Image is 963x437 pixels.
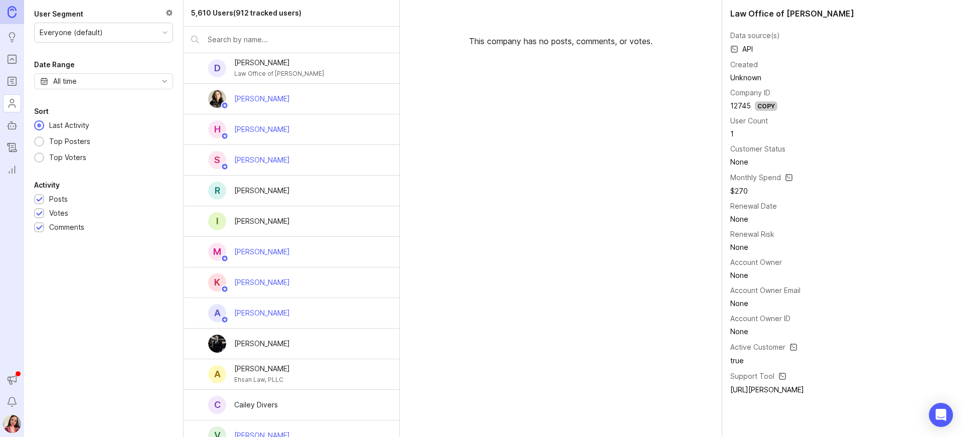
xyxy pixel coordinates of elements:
[44,120,94,131] div: Last Activity
[53,76,77,87] div: All time
[730,172,781,183] div: Monthly Spend
[234,93,290,104] div: [PERSON_NAME]
[208,59,226,77] div: D
[730,385,804,394] a: [URL][PERSON_NAME]
[221,285,229,293] img: member badge
[208,182,226,200] div: R
[208,120,226,138] div: H
[34,179,60,191] div: Activity
[730,355,805,366] div: true
[730,326,805,337] div: None
[221,102,229,109] img: member badge
[730,30,780,41] div: Data source(s)
[730,127,805,140] td: 1
[208,90,226,108] img: Ysabelle Eugenio
[234,124,290,135] div: [PERSON_NAME]
[3,138,21,157] a: Changelog
[730,229,774,240] div: Renewal Risk
[730,157,805,168] div: None
[156,77,173,85] svg: toggle icon
[234,216,290,227] div: [PERSON_NAME]
[49,222,84,233] div: Comments
[730,87,770,98] div: Company ID
[3,28,21,46] a: Ideas
[208,212,226,230] div: I
[208,151,226,169] div: S
[730,371,774,382] div: Support Tool
[49,208,68,219] div: Votes
[49,194,68,205] div: Posts
[730,298,805,309] div: None
[730,270,805,281] div: None
[730,342,785,353] div: Active Customer
[34,105,49,117] div: Sort
[44,136,95,147] div: Top Posters
[208,304,226,322] div: A
[755,101,777,111] div: Copy
[3,72,21,90] a: Roadmaps
[3,116,21,134] a: Autopilot
[730,59,758,70] div: Created
[234,338,290,349] div: [PERSON_NAME]
[730,201,777,212] div: Renewal Date
[3,393,21,411] button: Notifications
[929,403,953,427] div: Open Intercom Messenger
[208,273,226,292] div: K
[221,163,229,171] img: member badge
[34,8,83,20] div: User Segment
[208,396,226,414] div: C
[234,399,278,410] div: Cailey Divers
[730,143,785,155] div: Customer Status
[730,285,800,296] div: Account Owner Email
[3,371,21,389] button: Announcements
[234,155,290,166] div: [PERSON_NAME]
[234,374,290,385] div: Ehsan Law, PLLC
[730,313,790,324] div: Account Owner ID
[730,242,805,253] div: None
[730,257,782,268] div: Account Owner
[730,185,805,198] td: $270
[234,277,290,288] div: [PERSON_NAME]
[221,132,229,140] img: member badge
[234,246,290,257] div: [PERSON_NAME]
[234,185,290,196] div: [PERSON_NAME]
[191,8,301,19] div: 5,610 Users (912 tracked users)
[208,243,226,261] div: M
[208,34,392,45] input: Search by name...
[234,308,290,319] div: [PERSON_NAME]
[730,100,751,111] div: 12745
[730,8,955,23] div: Law Office of [PERSON_NAME]
[730,115,768,126] div: User Count
[234,68,324,79] div: Law Office of [PERSON_NAME]
[221,316,229,324] img: member badge
[730,214,805,225] div: None
[3,415,21,433] img: Zuleica Garcia
[3,50,21,68] a: Portal
[3,161,21,179] a: Reporting
[3,94,21,112] a: Users
[234,57,324,68] div: [PERSON_NAME]
[234,363,290,374] div: [PERSON_NAME]
[208,365,226,383] div: A
[44,152,91,163] div: Top Voters
[730,43,753,55] span: API
[221,255,229,262] img: member badge
[34,59,75,71] div: Date Range
[730,72,805,83] div: Unknown
[40,27,103,38] div: Everyone (default)
[8,6,17,18] img: Canny Home
[208,335,226,353] img: Arnulfo Bencomo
